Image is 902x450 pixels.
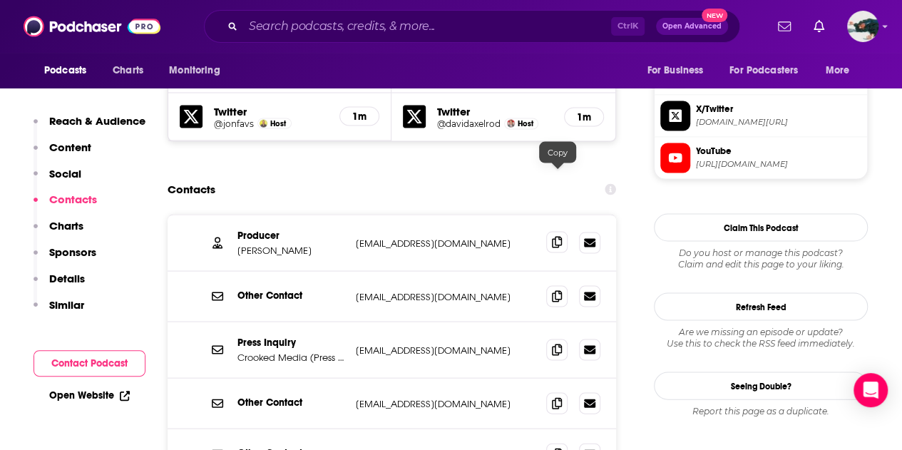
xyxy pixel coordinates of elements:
[34,298,84,324] button: Similar
[49,298,84,312] p: Similar
[660,101,861,131] a: X/Twitter[DOMAIN_NAME][URL]
[237,244,344,256] p: [PERSON_NAME]
[507,119,515,127] img: David Axelrod
[49,245,96,259] p: Sponsors
[159,57,238,84] button: open menu
[772,14,796,39] a: Show notifications dropdown
[654,326,868,349] div: Are we missing an episode or update? Use this to check the RSS feed immediately.
[854,373,888,407] div: Open Intercom Messenger
[49,114,145,128] p: Reach & Audience
[237,336,344,348] p: Press Inquiry
[168,175,215,203] h2: Contacts
[356,344,535,356] p: [EMAIL_ADDRESS][DOMAIN_NAME]
[720,57,819,84] button: open menu
[654,292,868,320] button: Refresh Feed
[169,61,220,81] span: Monitoring
[34,219,83,245] button: Charts
[576,111,592,123] h5: 1m
[34,350,145,377] button: Contact Podcast
[243,15,611,38] input: Search podcasts, credits, & more...
[34,57,105,84] button: open menu
[702,9,727,22] span: New
[237,289,344,301] p: Other Contact
[696,102,861,115] span: X/Twitter
[34,193,97,219] button: Contacts
[654,372,868,399] a: Seeing Double?
[44,61,86,81] span: Podcasts
[237,229,344,241] p: Producer
[49,219,83,232] p: Charts
[847,11,878,42] span: Logged in as fsg.publicity
[654,247,868,258] span: Do you host or manage this podcast?
[637,57,721,84] button: open menu
[24,13,160,40] img: Podchaser - Follow, Share and Rate Podcasts
[437,118,501,128] a: @davidaxelrod
[729,61,798,81] span: For Podcasters
[826,61,850,81] span: More
[662,23,722,30] span: Open Advanced
[34,114,145,140] button: Reach & Audience
[34,167,81,193] button: Social
[270,118,286,128] span: Host
[49,193,97,206] p: Contacts
[539,141,576,163] div: Copy
[356,397,535,409] p: [EMAIL_ADDRESS][DOMAIN_NAME]
[656,18,728,35] button: Open AdvancedNew
[34,245,96,272] button: Sponsors
[696,144,861,157] span: YouTube
[49,140,91,154] p: Content
[847,11,878,42] img: User Profile
[696,116,861,127] span: twitter.com/jonfavs
[816,57,868,84] button: open menu
[34,140,91,167] button: Content
[356,290,535,302] p: [EMAIL_ADDRESS][DOMAIN_NAME]
[696,158,861,169] span: https://www.youtube.com/@OfflinewithJonFavreau
[214,104,328,118] h5: Twitter
[611,17,645,36] span: Ctrl K
[237,396,344,408] p: Other Contact
[518,118,533,128] span: Host
[352,110,367,122] h5: 1m
[847,11,878,42] button: Show profile menu
[808,14,830,39] a: Show notifications dropdown
[654,405,868,416] div: Report this page as a duplicate.
[49,167,81,180] p: Social
[437,104,552,118] h5: Twitter
[260,119,267,127] img: Jon Favreau
[204,10,740,43] div: Search podcasts, credits, & more...
[113,61,143,81] span: Charts
[34,272,85,298] button: Details
[214,118,254,128] a: @jonfavs
[660,143,861,173] a: YouTube[URL][DOMAIN_NAME]
[654,213,868,241] button: Claim This Podcast
[103,57,152,84] a: Charts
[356,237,535,249] p: [EMAIL_ADDRESS][DOMAIN_NAME]
[647,61,703,81] span: For Business
[654,247,868,270] div: Claim and edit this page to your liking.
[49,272,85,285] p: Details
[49,389,130,402] a: Open Website
[237,351,344,363] p: Crooked Media (Press Inquiry)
